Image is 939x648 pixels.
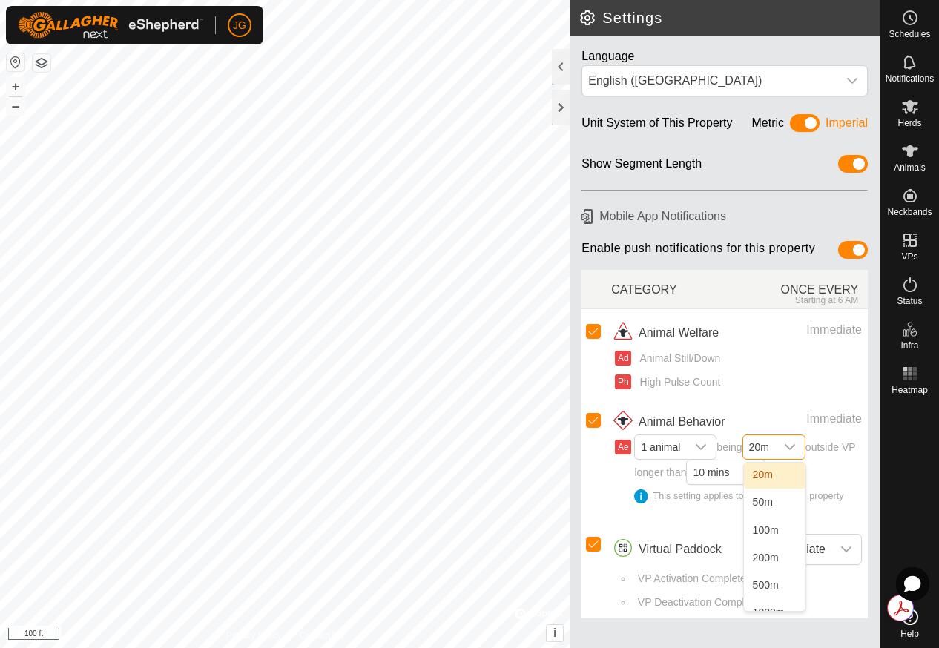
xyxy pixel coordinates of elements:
[892,386,928,394] span: Heatmap
[226,629,282,642] a: Privacy Policy
[744,518,805,544] li: 100m
[894,163,926,172] span: Animals
[611,538,635,561] img: virtual paddocks icon
[634,441,862,503] span: being outside VP longer than
[753,579,779,591] span: 500m
[611,321,635,345] img: animal welfare icon
[739,295,858,305] div: Starting at 6 AM
[588,72,831,90] div: English ([GEOGRAPHIC_DATA])
[576,203,874,229] h6: Mobile App Notifications
[757,410,862,428] div: Immediate
[775,435,805,459] div: dropdown trigger
[581,155,702,178] div: Show Segment Length
[736,460,765,484] div: dropdown trigger
[639,324,719,342] span: Animal Welfare
[634,489,862,503] div: This setting applies to all users of the property
[744,490,805,516] li: 50m
[744,463,805,626] ul: Option List
[837,66,867,96] div: dropdown trigger
[739,273,868,305] div: ONCE EVERY
[611,410,635,434] img: animal behavior icon
[7,78,24,96] button: +
[633,571,746,586] span: VP Activation Complete
[7,53,24,71] button: Reset Map
[233,18,246,33] span: JG
[901,252,917,261] span: VPs
[753,524,779,536] span: 100m
[831,535,861,564] div: dropdown trigger
[611,273,739,305] div: CATEGORY
[753,606,785,618] span: 1000m
[752,114,785,137] div: Metric
[757,321,862,339] div: Immediate
[615,351,631,366] button: Ad
[744,463,805,489] li: 20m
[887,208,932,216] span: Neckbands
[886,74,934,83] span: Notifications
[7,97,24,115] button: –
[753,552,779,563] span: 200m
[880,603,939,644] a: Help
[686,435,716,459] div: dropdown trigger
[897,119,921,128] span: Herds
[634,351,720,366] span: Animal Still/Down
[581,47,868,65] div: Language
[633,595,759,610] span: VP Deactivation Complete
[744,573,805,599] li: 500m
[826,114,868,137] div: Imperial
[897,297,922,305] span: Status
[582,66,837,96] span: English (US)
[687,460,735,484] span: 10 mins
[753,469,773,480] span: 20m
[900,341,918,350] span: Infra
[639,540,722,558] span: Virtual Paddock
[615,440,631,454] button: Ae
[639,413,725,431] span: Animal Behavior
[615,374,631,389] button: Ph
[900,629,919,638] span: Help
[18,12,203,39] img: Gallagher Logo
[753,496,773,508] span: 50m
[635,435,686,459] span: 1 animal
[634,374,720,390] span: High Pulse Count
[744,601,805,626] li: 1000m
[581,114,732,137] div: Unit System of This Property
[579,9,880,27] h2: Settings
[581,241,815,264] span: Enable push notifications for this property
[743,435,775,459] span: 20m
[33,54,50,72] button: Map Layers
[889,30,930,39] span: Schedules
[547,625,563,641] button: i
[744,546,805,572] li: 200m
[300,629,343,642] a: Contact Us
[553,626,556,639] span: i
